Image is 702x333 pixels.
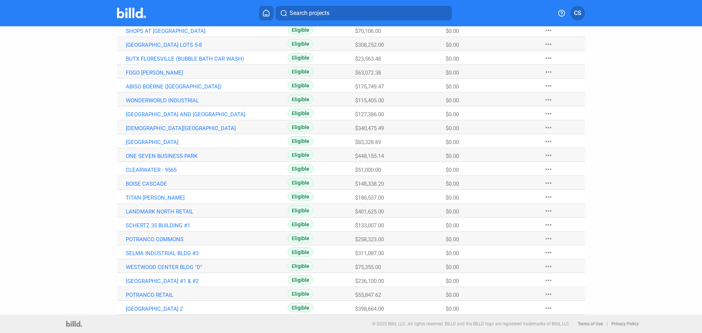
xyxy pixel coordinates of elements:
mat-icon: more_horiz [544,290,553,299]
a: BOISE CASCADE [126,181,288,187]
mat-icon: more_horiz [544,165,553,174]
span: $0.00 [446,181,459,187]
span: Eligible [288,150,313,159]
a: POTRANCO COMMONS [126,236,288,243]
span: CS [574,9,581,18]
span: Eligible [288,109,313,118]
span: Eligible [288,234,313,243]
a: SHOPS AT [GEOGRAPHIC_DATA] [126,28,288,34]
span: $0.00 [446,111,459,118]
span: $133,007.00 [355,222,384,229]
span: Eligible [288,275,313,284]
mat-icon: more_horiz [544,276,553,285]
b: Terms of Use [578,321,603,326]
mat-icon: more_horiz [544,207,553,215]
span: $0.00 [446,69,459,76]
mat-icon: more_horiz [544,26,553,35]
span: $186,537.00 [355,194,384,201]
span: $0.00 [446,278,459,284]
span: $0.00 [446,194,459,201]
a: SCHERTZ 35 BUILDING #1 [126,222,288,229]
span: $398,664.00 [355,306,384,312]
p: | [607,321,608,326]
a: FOGO [PERSON_NAME] [126,69,288,76]
span: Eligible [288,122,313,132]
span: Eligible [288,39,313,48]
mat-icon: more_horiz [544,68,553,76]
button: CS [570,6,585,20]
mat-icon: more_horiz [544,151,553,160]
button: Search projects [276,6,452,20]
mat-icon: more_horiz [544,95,553,104]
span: Eligible [288,67,313,76]
span: Search projects [290,9,329,18]
span: $308,252.00 [355,42,384,48]
a: WESTWOOD CENTER BLDG "D" [126,264,288,270]
mat-icon: more_horiz [544,248,553,257]
mat-icon: more_horiz [544,123,553,132]
span: Eligible [288,206,313,215]
span: $0.00 [446,250,459,257]
span: Eligible [288,164,313,173]
a: CLEARWATER - 9565 [126,167,288,173]
mat-icon: more_horiz [544,109,553,118]
mat-icon: more_horiz [544,193,553,201]
b: Privacy Policy [611,321,639,326]
a: TITAN [PERSON_NAME] [126,194,288,201]
span: $0.00 [446,153,459,159]
span: Eligible [288,261,313,270]
a: [DEMOGRAPHIC_DATA][GEOGRAPHIC_DATA] [126,125,288,132]
span: $0.00 [446,125,459,132]
a: [GEOGRAPHIC_DATA] AND [GEOGRAPHIC_DATA] [126,111,288,118]
span: $448,155.14 [355,153,384,159]
span: $115,405.00 [355,97,384,104]
span: $236,100.00 [355,278,384,284]
span: $0.00 [446,28,459,34]
a: LANDMARK NORTH RETAIL [126,208,288,215]
a: SELMA INDUSTRIAL BLDG #3 [126,250,288,257]
mat-icon: more_horiz [544,54,553,63]
span: $63,072.38 [355,69,381,76]
span: $0.00 [446,83,459,90]
mat-icon: more_horiz [544,304,553,313]
a: [GEOGRAPHIC_DATA] #1 & #2 [126,278,288,284]
img: Billd Company Logo [117,8,146,18]
span: $311,087.00 [355,250,384,257]
a: POTRANCO RETAIL [126,292,288,298]
span: $401,625.00 [355,208,384,215]
mat-icon: more_horiz [544,179,553,188]
p: © 2025 Billd, LLC. All rights reserved. BILLD and the BILLD logo are registered trademarks of Bil... [372,321,570,326]
span: $0.00 [446,292,459,298]
span: Eligible [288,192,313,201]
mat-icon: more_horiz [544,234,553,243]
span: Eligible [288,53,313,62]
span: Eligible [288,247,313,257]
span: Eligible [288,289,313,298]
span: $0.00 [446,236,459,243]
span: $0.00 [446,306,459,312]
span: $0.00 [446,264,459,270]
span: Eligible [288,303,313,312]
a: BUTX FLORESVILLE (BUBBLE BATH CAR WASH) [126,56,288,62]
a: WONDERWORLD INDUSTRIAL [126,97,288,104]
span: Eligible [288,220,313,229]
span: $0.00 [446,56,459,62]
span: $127,386.00 [355,111,384,118]
span: Eligible [288,178,313,187]
span: $258,323.00 [355,236,384,243]
span: Eligible [288,25,313,34]
img: logo [66,321,82,327]
span: Eligible [288,81,313,90]
a: [GEOGRAPHIC_DATA] LOTS 5-8 [126,42,288,48]
span: $0.00 [446,167,459,173]
mat-icon: more_horiz [544,220,553,229]
mat-icon: more_horiz [544,40,553,49]
a: ABISO BOERNE ([GEOGRAPHIC_DATA]) [126,83,288,90]
span: $55,847.62 [355,292,381,298]
span: Eligible [288,95,313,104]
a: [GEOGRAPHIC_DATA] 2 [126,306,288,312]
span: $148,338.20 [355,181,384,187]
mat-icon: more_horiz [544,262,553,271]
span: $0.00 [446,208,459,215]
span: $83,328.69 [355,139,381,145]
